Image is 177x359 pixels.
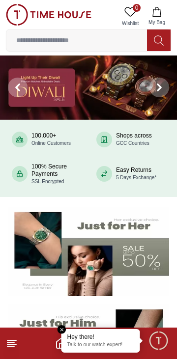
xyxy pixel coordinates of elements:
span: 5 Days Exchange* [116,175,156,180]
div: Hey there! [67,333,134,341]
span: Wishlist [118,20,143,27]
a: 0Wishlist [118,4,143,29]
div: 100% Secure Payments [31,163,81,185]
div: Shops across [116,132,152,147]
button: My Bag [143,4,171,29]
em: Close tooltip [58,325,66,334]
div: Easy Returns [116,166,156,181]
div: 100,000+ [31,132,71,147]
span: My Bag [145,19,169,26]
span: SSL Encrypted [31,179,64,184]
div: Chat Widget [148,330,170,352]
a: Home [55,337,67,349]
img: Women's Watches Banner [8,207,169,296]
span: GCC Countries [116,140,149,146]
img: ... [6,4,91,26]
span: Online Customers [31,140,71,146]
span: 0 [133,4,141,12]
p: Talk to our watch expert! [67,342,134,349]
